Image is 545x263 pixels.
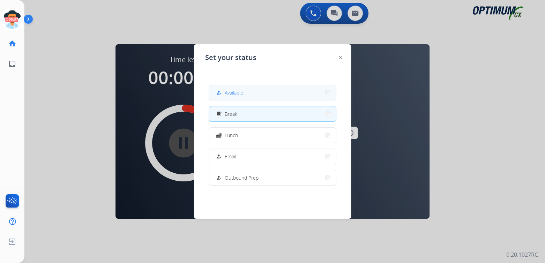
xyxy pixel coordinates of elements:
button: Available [209,85,336,100]
button: Outbound Prep [209,170,336,185]
mat-icon: free_breakfast [216,111,222,117]
p: 0.20.1027RC [506,250,538,259]
button: Email [209,149,336,164]
span: Email [225,153,236,160]
mat-icon: how_to_reg [216,175,222,181]
span: Set your status [205,53,256,62]
button: Break [209,106,336,121]
button: Lunch [209,128,336,143]
span: Available [225,89,243,96]
img: close-button [339,56,342,59]
span: Outbound Prep [225,174,259,181]
mat-icon: how_to_reg [216,153,222,159]
mat-icon: how_to_reg [216,90,222,96]
span: Break [225,110,237,118]
span: Lunch [225,131,238,139]
mat-icon: inbox [8,60,16,68]
mat-icon: home [8,39,16,48]
mat-icon: fastfood [216,132,222,138]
